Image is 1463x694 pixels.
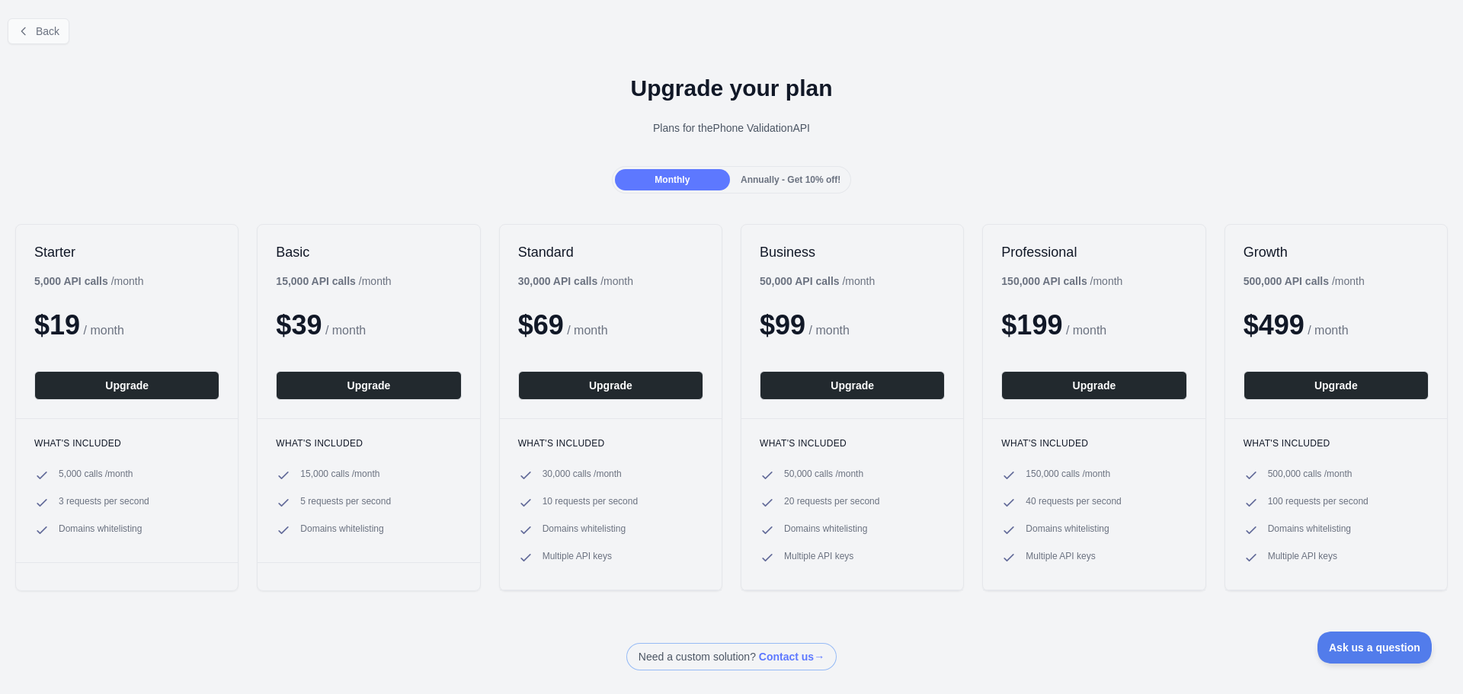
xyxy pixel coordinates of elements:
b: 30,000 API calls [518,275,598,287]
div: / month [1001,273,1122,289]
iframe: Toggle Customer Support [1317,632,1433,664]
h2: Business [760,243,945,261]
span: $ 199 [1001,309,1062,341]
b: 150,000 API calls [1001,275,1087,287]
div: / month [518,273,633,289]
b: 50,000 API calls [760,275,840,287]
span: $ 99 [760,309,805,341]
h2: Professional [1001,243,1186,261]
h2: Standard [518,243,703,261]
div: / month [760,273,875,289]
